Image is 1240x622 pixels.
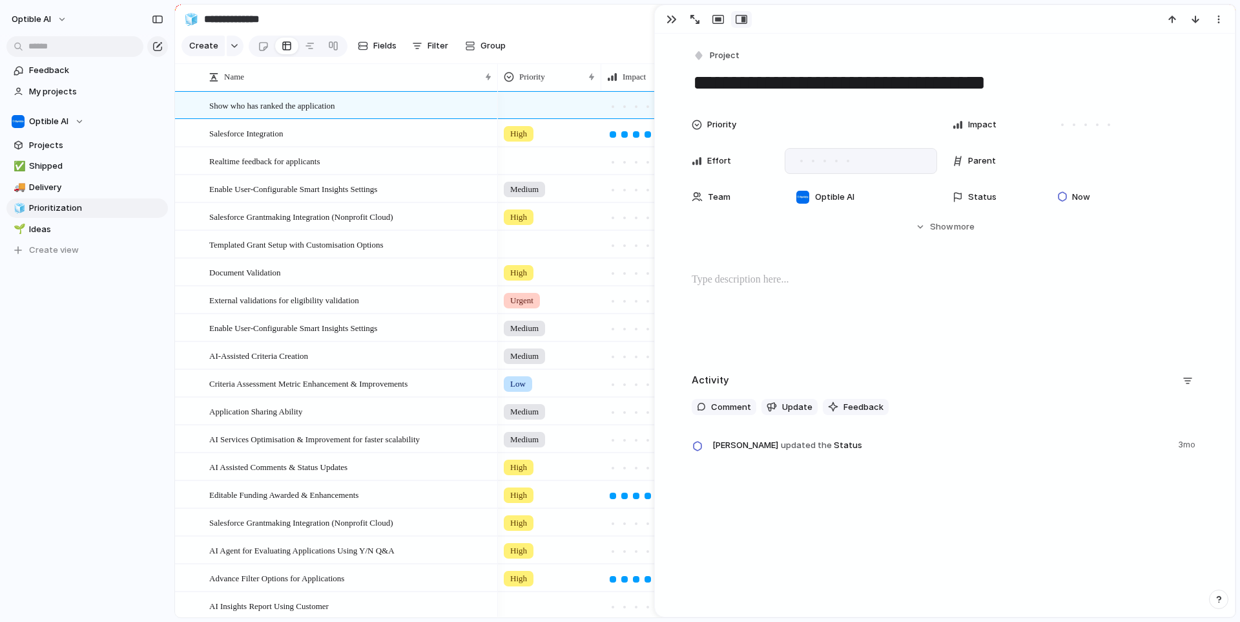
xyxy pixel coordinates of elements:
div: 🌱 [14,222,23,237]
span: Feedback [843,401,883,414]
span: Team [708,191,730,204]
span: High [510,211,527,224]
span: Impact [623,70,646,83]
span: Show [930,220,953,233]
button: Update [761,399,818,416]
button: Showmore [692,215,1198,239]
button: Comment [692,399,756,416]
span: updated the [781,439,832,452]
span: Show who has ranked the application [209,98,335,113]
span: High [510,461,527,474]
a: My projects [6,82,168,102]
span: Urgent [510,294,533,307]
span: Medium [510,183,539,196]
span: Delivery [29,181,163,194]
button: Optible AI [6,112,168,131]
span: Salesforce Grantmaking Integration (Nonprofit Cloud) [209,515,393,530]
a: ✅Shipped [6,156,168,176]
a: Projects [6,136,168,155]
span: Templated Grant Setup with Customisation Options [209,237,384,252]
span: High [510,489,527,502]
span: Medium [510,405,539,418]
span: Editable Funding Awarded & Enhancements [209,487,358,502]
div: ✅ [14,159,23,174]
span: [PERSON_NAME] [712,439,778,452]
button: Create [181,36,225,56]
span: Realtime feedback for applicants [209,153,320,168]
span: My projects [29,85,163,98]
h2: Activity [692,373,729,388]
span: High [510,544,527,557]
span: Criteria Assessment Metric Enhancement & Improvements [209,376,408,391]
span: High [510,266,527,279]
span: Enable User-Configurable Smart Insights Settings [209,181,377,196]
span: Filter [428,39,448,52]
button: Group [459,36,512,56]
span: AI-Assisted Criteria Creation [209,348,308,363]
span: Fields [373,39,397,52]
a: 🌱Ideas [6,220,168,239]
div: 🧊 [184,10,198,28]
span: Create view [29,244,79,257]
span: AI Insights Report Using Customer [209,598,329,613]
div: 🚚 [14,180,23,195]
span: Parent [968,155,996,167]
button: Fields [353,36,402,56]
span: External validations for eligibility validation [209,292,359,307]
button: 🚚 [12,181,25,194]
span: AI Services Optimisation & Improvement for faster scalability [209,431,420,446]
span: Now [1072,191,1090,204]
span: 3mo [1178,436,1198,451]
span: Priority [707,118,736,131]
span: more [954,220,975,233]
button: Optible AI [6,9,74,30]
button: 🌱 [12,223,25,236]
span: Optible AI [12,13,51,26]
span: Impact [968,118,997,131]
div: 🧊 [14,201,23,216]
span: Medium [510,322,539,335]
span: Project [710,49,739,62]
span: High [510,517,527,530]
span: Status [712,436,1170,454]
span: Priority [519,70,545,83]
a: 🧊Prioritization [6,198,168,218]
span: Name [224,70,244,83]
button: 🧊 [12,202,25,215]
span: Document Validation [209,264,281,279]
span: Advance Filter Options for Applications [209,570,344,585]
button: ✅ [12,160,25,173]
span: Optible AI [815,191,854,204]
span: Prioritization [29,202,163,215]
span: Medium [510,350,539,363]
span: Comment [711,401,751,414]
a: Feedback [6,61,168,80]
span: Optible AI [29,115,68,128]
button: Feedback [823,399,889,416]
span: Shipped [29,160,163,173]
span: AI Agent for Evaluating Applications Using Y/N Q&A [209,542,395,557]
span: AI Assisted Comments & Status Updates [209,459,347,474]
button: 🧊 [181,9,201,30]
span: Application Sharing Ability [209,403,302,418]
span: Ideas [29,223,163,236]
span: Status [968,191,997,204]
button: Create view [6,241,168,260]
span: Salesforce Grantmaking Integration (Nonprofit Cloud) [209,209,393,224]
span: Low [510,378,526,391]
button: Project [690,47,743,65]
span: Enable User-Configurable Smart Insights Settings [209,320,377,335]
button: Filter [407,36,453,56]
span: Medium [510,433,539,446]
span: Update [782,401,812,414]
span: Create [189,39,218,52]
a: 🚚Delivery [6,178,168,197]
span: High [510,127,527,140]
span: Salesforce Integration [209,125,283,140]
span: Effort [707,155,731,167]
span: Projects [29,139,163,152]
